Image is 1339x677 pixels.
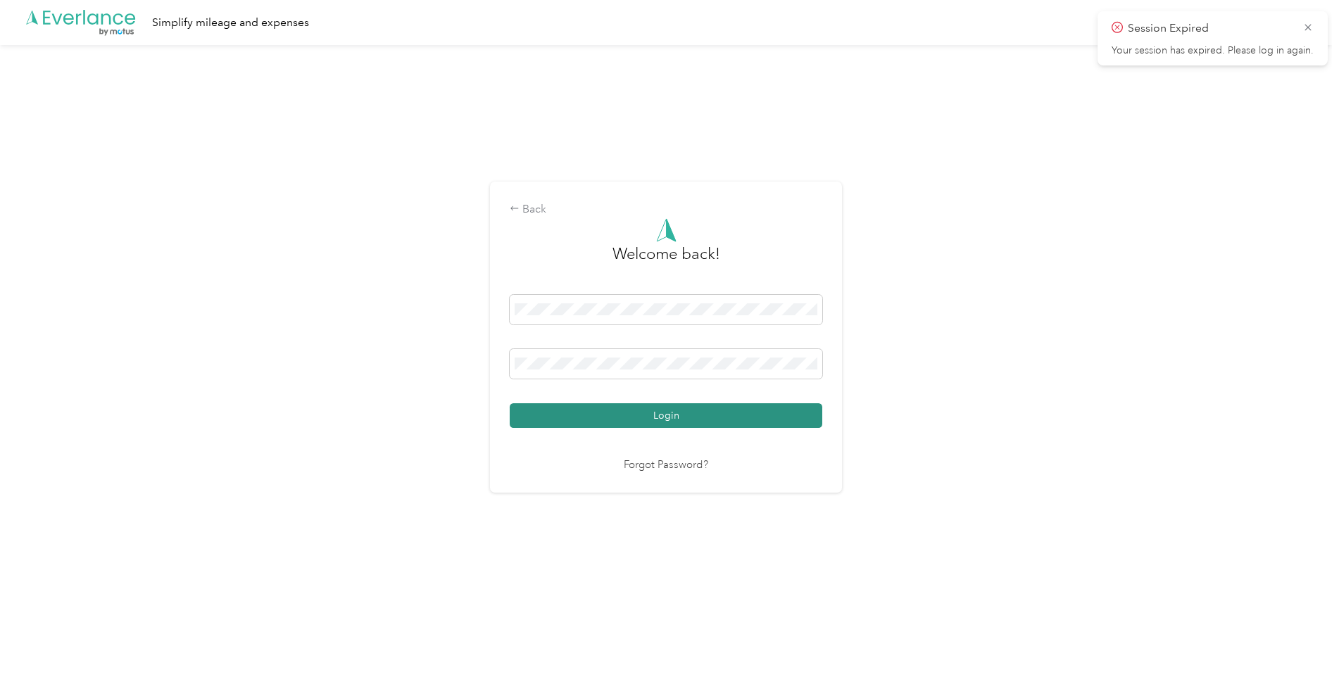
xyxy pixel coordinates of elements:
button: Login [510,403,822,428]
p: Your session has expired. Please log in again. [1112,44,1314,57]
div: Back [510,201,822,218]
p: Session Expired [1128,20,1293,37]
div: Simplify mileage and expenses [152,14,309,32]
a: Forgot Password? [624,457,708,474]
iframe: Everlance-gr Chat Button Frame [1260,598,1339,677]
h3: greeting [612,242,720,280]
